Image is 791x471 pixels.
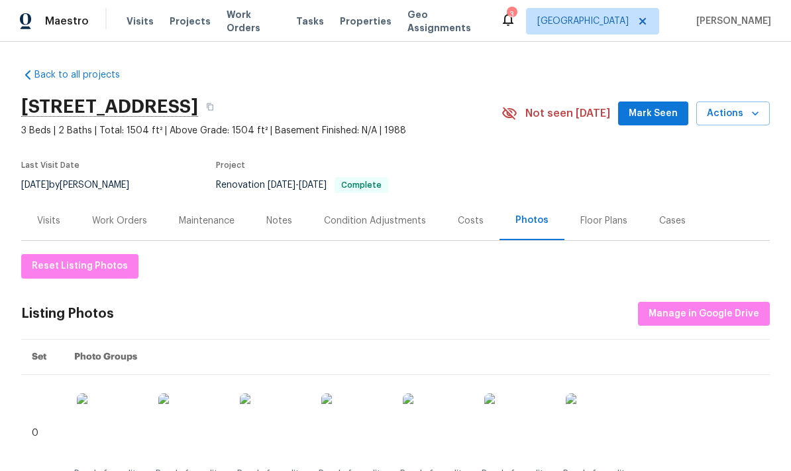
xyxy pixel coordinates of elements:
span: Geo Assignments [407,8,484,34]
div: Floor Plans [580,214,627,228]
span: Actions [707,105,759,122]
span: [DATE] [21,180,49,190]
button: Manage in Google Drive [638,302,770,326]
span: Visits [127,15,154,28]
span: Work Orders [227,8,280,34]
div: Costs [458,214,484,228]
div: Visits [37,214,60,228]
span: Tasks [296,17,324,26]
div: Maintenance [179,214,235,228]
span: Reset Listing Photos [32,258,128,275]
span: [DATE] [299,180,327,190]
div: Cases [659,214,686,228]
span: [DATE] [268,180,295,190]
div: Listing Photos [21,307,114,320]
span: Mark Seen [629,105,678,122]
span: Projects [170,15,211,28]
span: Last Visit Date [21,161,79,169]
div: by [PERSON_NAME] [21,177,145,193]
span: Renovation [216,180,388,190]
span: Properties [340,15,392,28]
div: Notes [266,214,292,228]
span: - [268,180,327,190]
th: Set [21,340,64,375]
span: Project [216,161,245,169]
div: 3 [507,8,516,21]
th: Photo Groups [64,340,770,375]
span: 3 Beds | 2 Baths | Total: 1504 ft² | Above Grade: 1504 ft² | Basement Finished: N/A | 1988 [21,124,501,137]
span: [GEOGRAPHIC_DATA] [537,15,629,28]
button: Reset Listing Photos [21,254,138,279]
span: Complete [336,181,387,189]
span: Manage in Google Drive [649,306,759,322]
a: Back to all projects [21,68,148,82]
div: Condition Adjustments [324,214,426,228]
span: [PERSON_NAME] [691,15,771,28]
button: Actions [696,101,770,126]
span: Maestro [45,15,89,28]
button: Copy Address [198,95,222,119]
button: Mark Seen [618,101,688,126]
span: Not seen [DATE] [525,107,610,120]
div: Work Orders [92,214,147,228]
div: Photos [515,214,549,227]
